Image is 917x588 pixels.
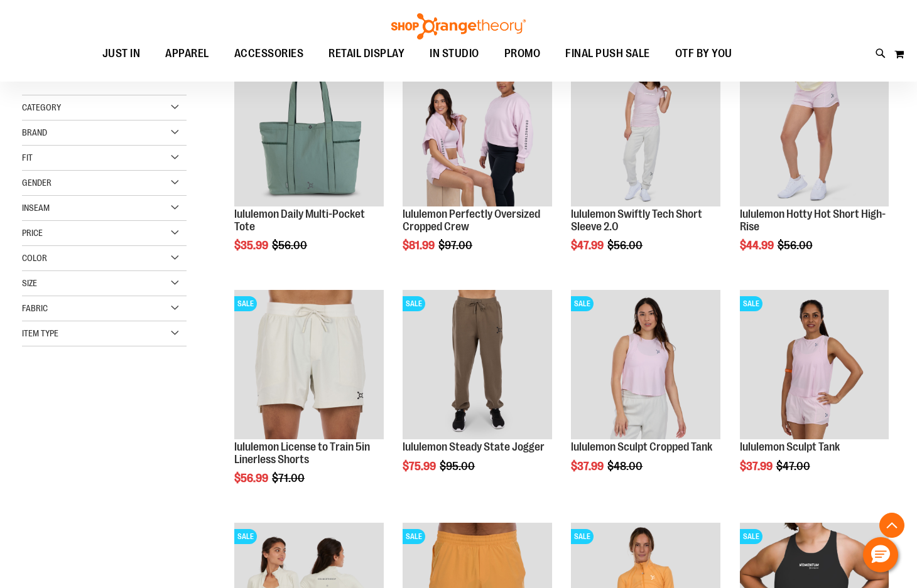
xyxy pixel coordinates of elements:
[22,203,50,213] span: Inseam
[234,441,370,466] a: lululemon License to Train 5in Linerless Shorts
[234,57,383,206] img: lululemon Daily Multi-Pocket Tote
[740,208,886,233] a: lululemon Hotty Hot Short High-Rise
[571,529,594,544] span: SALE
[389,13,528,40] img: Shop Orangetheory
[571,290,720,439] img: lululemon Sculpt Cropped Tank
[22,253,47,263] span: Color
[22,278,37,288] span: Size
[22,127,47,137] span: Brand
[571,296,594,311] span: SALE
[430,40,479,68] span: IN STUDIO
[234,529,257,544] span: SALE
[234,40,304,68] span: ACCESSORIES
[663,40,745,68] a: OTF BY YOU
[734,284,895,504] div: product
[492,40,553,68] a: PROMO
[571,239,605,252] span: $47.99
[740,57,889,208] a: lululemon Hotty Hot Short High-RiseSALE
[22,228,43,238] span: Price
[565,284,726,504] div: product
[22,102,61,112] span: Category
[272,239,309,252] span: $56.00
[734,51,895,284] div: product
[571,208,702,233] a: lululemon Swiftly Tech Short Sleeve 2.0
[571,57,720,206] img: lululemon Swiftly Tech Short Sleeve 2.0
[675,40,732,68] span: OTF BY YOU
[272,472,307,484] span: $71.00
[504,40,541,68] span: PROMO
[863,537,898,572] button: Hello, have a question? Let’s chat.
[403,529,425,544] span: SALE
[234,239,270,252] span: $35.99
[440,460,477,473] span: $95.00
[228,51,389,284] div: product
[740,57,889,206] img: lululemon Hotty Hot Short High-Rise
[222,40,317,68] a: ACCESSORIES
[776,460,812,473] span: $47.00
[234,290,383,441] a: lululemon License to Train 5in Linerless ShortsSALE
[571,460,605,473] span: $37.99
[565,40,650,68] span: FINAL PUSH SALE
[403,296,425,311] span: SALE
[90,40,153,68] a: JUST IN
[740,290,889,441] a: Main Image of 1538347SALE
[417,40,492,68] a: IN STUDIO
[571,57,720,208] a: lululemon Swiftly Tech Short Sleeve 2.0SALE
[740,441,840,453] a: lululemon Sculpt Tank
[234,57,383,208] a: lululemon Daily Multi-Pocket ToteSALE
[607,239,644,252] span: $56.00
[740,460,774,473] span: $37.99
[740,529,762,544] span: SALE
[228,284,389,516] div: product
[22,303,48,313] span: Fabric
[571,290,720,441] a: lululemon Sculpt Cropped TankSALE
[316,40,417,68] a: RETAIL DISPLAY
[234,208,365,233] a: lululemon Daily Multi-Pocket Tote
[403,57,551,206] img: lululemon Perfectly Oversized Cropped Crew
[571,441,712,453] a: lululemon Sculpt Cropped Tank
[740,296,762,311] span: SALE
[396,284,558,504] div: product
[403,208,540,233] a: lululemon Perfectly Oversized Cropped Crew
[22,328,58,338] span: Item Type
[22,178,52,188] span: Gender
[778,239,815,252] span: $56.00
[740,239,776,252] span: $44.99
[102,40,141,68] span: JUST IN
[403,290,551,439] img: lululemon Steady State Jogger
[403,57,551,208] a: lululemon Perfectly Oversized Cropped CrewSALE
[396,51,558,284] div: product
[553,40,663,68] a: FINAL PUSH SALE
[607,460,644,473] span: $48.00
[22,67,187,95] strong: Shopping Options
[22,152,33,163] span: Fit
[879,513,904,538] button: Back To Top
[403,239,437,252] span: $81.99
[234,472,270,484] span: $56.99
[403,460,438,473] span: $75.99
[403,290,551,441] a: lululemon Steady State JoggerSALE
[403,441,545,453] a: lululemon Steady State Jogger
[740,290,889,439] img: Main Image of 1538347
[328,40,404,68] span: RETAIL DISPLAY
[153,40,222,68] a: APPAREL
[234,290,383,439] img: lululemon License to Train 5in Linerless Shorts
[234,296,257,311] span: SALE
[565,51,726,284] div: product
[438,239,474,252] span: $97.00
[165,40,209,68] span: APPAREL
